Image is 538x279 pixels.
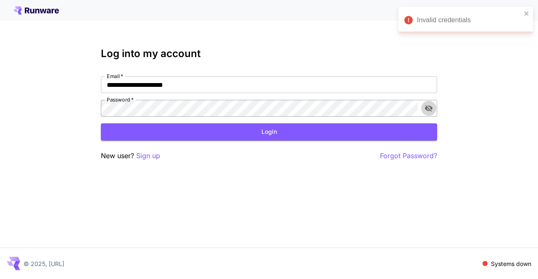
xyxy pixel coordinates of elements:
[491,259,531,268] p: Systems down
[380,151,437,161] button: Forgot Password?
[107,73,123,80] label: Email
[101,123,437,141] button: Login
[101,151,160,161] p: New user?
[417,15,521,25] div: Invalid credentials
[524,10,530,17] button: close
[136,151,160,161] button: Sign up
[24,259,64,268] p: © 2025, [URL]
[101,48,437,60] h3: Log into my account
[421,101,436,116] button: toggle password visibility
[107,96,134,103] label: Password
